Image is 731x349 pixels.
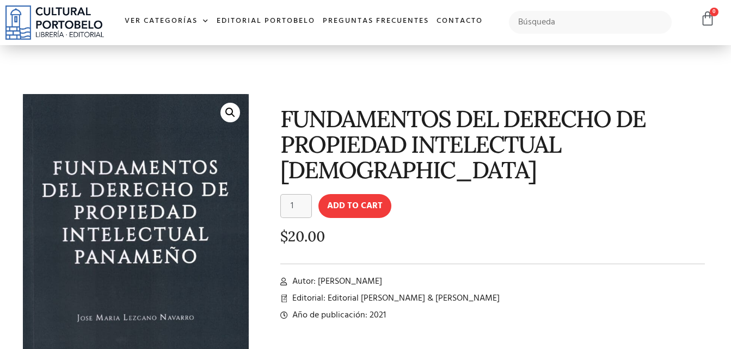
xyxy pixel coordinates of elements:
[280,227,325,245] bdi: 20.00
[433,10,487,33] a: Contacto
[318,194,391,218] button: Add to cart
[700,11,715,27] a: 0
[290,275,382,288] span: Autor: [PERSON_NAME]
[213,10,319,33] a: Editorial Portobelo
[290,309,386,322] span: Año de publicación: 2021
[280,227,288,245] span: $
[220,103,240,122] a: 🔍
[121,10,213,33] a: Ver Categorías
[280,194,312,218] input: Product quantity
[509,11,672,34] input: Búsqueda
[710,8,718,16] span: 0
[290,292,500,305] span: Editorial: Editorial [PERSON_NAME] & [PERSON_NAME]
[280,106,705,183] h1: FUNDAMENTOS DEL DERECHO DE PROPIEDAD INTELECTUAL [DEMOGRAPHIC_DATA]
[319,10,433,33] a: Preguntas frecuentes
